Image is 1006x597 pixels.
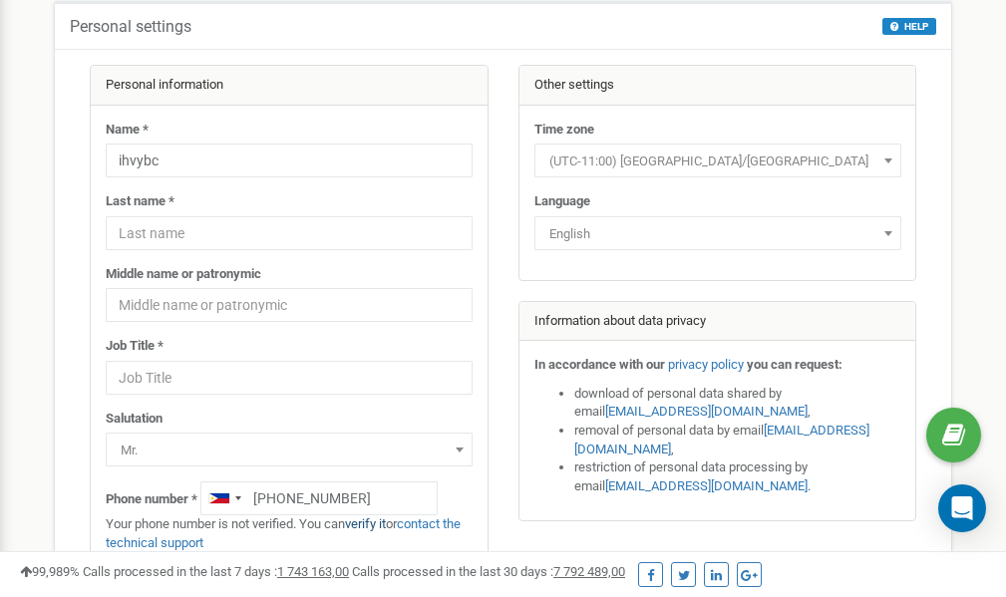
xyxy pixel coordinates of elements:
[747,357,842,372] strong: you can request:
[668,357,744,372] a: privacy policy
[882,18,936,35] button: HELP
[106,433,473,466] span: Mr.
[20,564,80,579] span: 99,989%
[201,482,247,514] div: Telephone country code
[938,484,986,532] div: Open Intercom Messenger
[352,564,625,579] span: Calls processed in the last 30 days :
[534,121,594,140] label: Time zone
[106,515,473,552] p: Your phone number is not verified. You can or
[106,265,261,284] label: Middle name or patronymic
[605,404,808,419] a: [EMAIL_ADDRESS][DOMAIN_NAME]
[553,564,625,579] u: 7 792 489,00
[91,66,488,106] div: Personal information
[519,66,916,106] div: Other settings
[519,302,916,342] div: Information about data privacy
[534,144,901,177] span: (UTC-11:00) Pacific/Midway
[106,361,473,395] input: Job Title
[70,18,191,36] h5: Personal settings
[106,516,461,550] a: contact the technical support
[534,192,590,211] label: Language
[200,481,438,515] input: +1-800-555-55-55
[106,288,473,322] input: Middle name or patronymic
[106,192,174,211] label: Last name *
[574,423,869,456] a: [EMAIL_ADDRESS][DOMAIN_NAME]
[541,220,894,248] span: English
[106,216,473,250] input: Last name
[574,422,901,458] li: removal of personal data by email ,
[534,357,665,372] strong: In accordance with our
[574,385,901,422] li: download of personal data shared by email ,
[106,490,197,509] label: Phone number *
[345,516,386,531] a: verify it
[106,410,163,429] label: Salutation
[106,337,164,356] label: Job Title *
[534,216,901,250] span: English
[106,144,473,177] input: Name
[106,121,149,140] label: Name *
[113,437,466,464] span: Mr.
[83,564,349,579] span: Calls processed in the last 7 days :
[277,564,349,579] u: 1 743 163,00
[541,148,894,175] span: (UTC-11:00) Pacific/Midway
[574,458,901,495] li: restriction of personal data processing by email .
[605,478,808,493] a: [EMAIL_ADDRESS][DOMAIN_NAME]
